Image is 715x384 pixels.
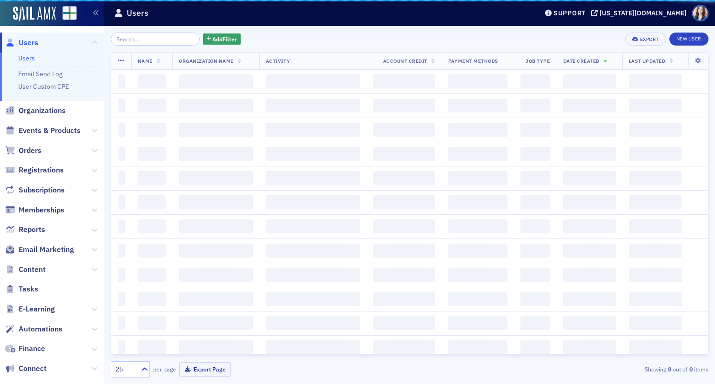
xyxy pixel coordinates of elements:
a: Subscriptions [5,185,65,195]
span: ‌ [266,123,360,137]
a: Events & Products [5,126,81,136]
div: [US_STATE][DOMAIN_NAME] [600,9,687,17]
span: ‌ [563,316,616,330]
a: New User [669,33,708,46]
span: ‌ [629,147,682,161]
span: ‌ [138,316,166,330]
span: Connect [19,364,47,374]
button: Export Page [179,362,231,377]
span: ‌ [118,244,125,258]
span: ‌ [520,244,550,258]
a: Orders [5,146,41,156]
span: ‌ [629,292,682,306]
span: ‌ [373,316,435,330]
span: ‌ [138,292,166,306]
span: ‌ [118,340,125,354]
span: Name [138,58,153,64]
span: ‌ [448,74,507,88]
span: E-Learning [19,304,55,314]
span: ‌ [266,195,360,209]
a: E-Learning [5,304,55,314]
span: ‌ [373,195,435,209]
span: Payment Methods [448,58,498,64]
span: ‌ [179,268,253,282]
span: ‌ [138,340,166,354]
span: ‌ [563,268,616,282]
span: ‌ [138,123,166,137]
span: ‌ [520,316,550,330]
span: ‌ [629,195,682,209]
a: User Custom CPE [18,82,69,91]
span: ‌ [118,147,125,161]
span: ‌ [629,340,682,354]
span: Content [19,265,46,275]
span: ‌ [138,99,166,113]
span: ‌ [629,219,682,233]
span: ‌ [629,123,682,137]
span: Organizations [19,106,66,116]
span: ‌ [448,195,507,209]
span: ‌ [373,244,435,258]
a: Reports [5,225,45,235]
span: ‌ [448,171,507,185]
span: ‌ [629,316,682,330]
span: ‌ [373,292,435,306]
input: Search… [111,33,200,46]
span: ‌ [563,195,616,209]
span: Memberships [19,205,64,215]
span: ‌ [563,123,616,137]
span: Automations [19,324,62,334]
a: Connect [5,364,47,374]
span: ‌ [373,219,435,233]
span: ‌ [520,219,550,233]
span: Date Created [563,58,600,64]
span: ‌ [448,268,507,282]
a: Organizations [5,106,66,116]
span: ‌ [563,74,616,88]
span: ‌ [629,268,682,282]
span: Subscriptions [19,185,65,195]
span: ‌ [138,195,166,209]
span: ‌ [563,292,616,306]
span: ‌ [563,171,616,185]
span: ‌ [179,316,253,330]
a: Tasks [5,284,38,294]
span: ‌ [373,123,435,137]
span: Last Updated [629,58,665,64]
span: ‌ [179,292,253,306]
a: Registrations [5,165,64,175]
img: SailAMX [13,7,56,21]
span: ‌ [629,244,682,258]
span: ‌ [563,340,616,354]
span: ‌ [520,74,550,88]
span: ‌ [179,195,253,209]
span: ‌ [563,147,616,161]
span: ‌ [520,123,550,137]
span: ‌ [448,99,507,113]
span: ‌ [179,219,253,233]
span: Orders [19,146,41,156]
span: ‌ [179,99,253,113]
span: ‌ [563,244,616,258]
span: ‌ [520,171,550,185]
span: ‌ [266,268,360,282]
span: ‌ [373,99,435,113]
span: Reports [19,225,45,235]
span: ‌ [118,74,125,88]
span: Users [19,38,38,48]
a: Users [18,54,35,62]
h1: Users [127,7,148,19]
span: ‌ [563,99,616,113]
span: ‌ [373,147,435,161]
strong: 0 [688,365,694,373]
span: ‌ [373,171,435,185]
span: ‌ [563,219,616,233]
a: Memberships [5,205,64,215]
span: ‌ [179,123,253,137]
span: ‌ [266,171,360,185]
span: ‌ [118,123,125,137]
button: [US_STATE][DOMAIN_NAME] [591,10,690,16]
span: ‌ [448,316,507,330]
a: Users [5,38,38,48]
div: Support [553,9,586,17]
